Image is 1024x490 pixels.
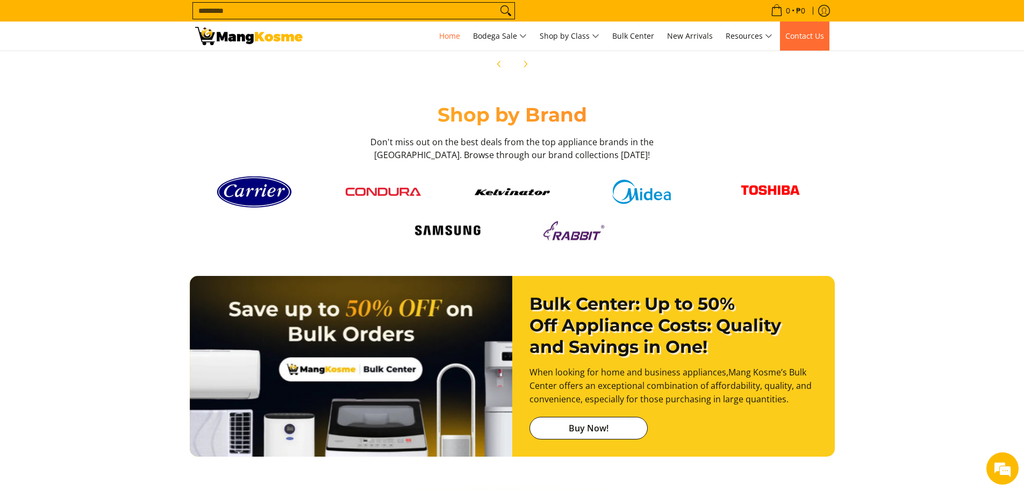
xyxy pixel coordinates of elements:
[607,22,660,51] a: Bulk Center
[785,31,824,41] span: Contact Us
[768,5,808,17] span: •
[667,31,713,41] span: New Arrivals
[518,217,636,244] a: Logo rabbit
[195,103,829,127] h2: Shop by Brand
[539,217,614,244] img: Logo rabbit
[475,188,550,196] img: Kelvinator button 9a26f67e caed 448c 806d e01e406ddbdc
[190,276,512,467] img: Banner card bulk center no cta
[176,5,202,31] div: Minimize live chat window
[195,27,303,45] img: Mang Kosme: Your Home Appliances Warehouse Sale Partner!
[612,31,654,41] span: Bulk Center
[473,30,527,43] span: Bodega Sale
[582,180,700,204] a: Midea logo 405e5d5e af7e 429b b899 c48f4df307b6
[780,22,829,51] a: Contact Us
[497,3,514,19] button: Search
[540,30,599,43] span: Shop by Class
[726,30,772,43] span: Resources
[367,136,657,161] h3: Don't miss out on the best deals from the top appliance brands in the [GEOGRAPHIC_DATA]. Browse t...
[513,52,537,76] button: Next
[711,177,829,207] a: Toshiba logo
[62,136,148,244] span: We're online!
[720,22,778,51] a: Resources
[488,52,511,76] button: Previous
[529,417,648,439] a: Buy Now!
[410,221,485,241] img: Logo samsung wordmark
[324,188,442,196] a: Condura logo red
[5,294,205,331] textarea: Type your message and hit 'Enter'
[662,22,718,51] a: New Arrivals
[794,7,807,15] span: ₱0
[604,180,679,204] img: Midea logo 405e5d5e af7e 429b b899 c48f4df307b6
[529,366,818,416] p: When looking for home and business appliances,Mang Kosme’s Bulk Center offers an exceptional comb...
[529,293,818,358] h2: Bulk Center: Up to 50% Off Appliance Costs: Quality and Savings in One!
[346,188,421,196] img: Condura logo red
[434,22,466,51] a: Home
[784,7,792,15] span: 0
[439,31,460,41] span: Home
[468,22,532,51] a: Bodega Sale
[534,22,605,51] a: Shop by Class
[217,172,292,212] img: Carrier logo 1 98356 9b90b2e1 0bd1 49ad 9aa2 9ddb2e94a36b
[389,221,507,241] a: Logo samsung wordmark
[453,188,571,196] a: Kelvinator button 9a26f67e caed 448c 806d e01e406ddbdc
[56,60,181,74] div: Chat with us now
[313,22,829,51] nav: Main Menu
[733,177,808,207] img: Toshiba logo
[195,172,313,212] a: Carrier logo 1 98356 9b90b2e1 0bd1 49ad 9aa2 9ddb2e94a36b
